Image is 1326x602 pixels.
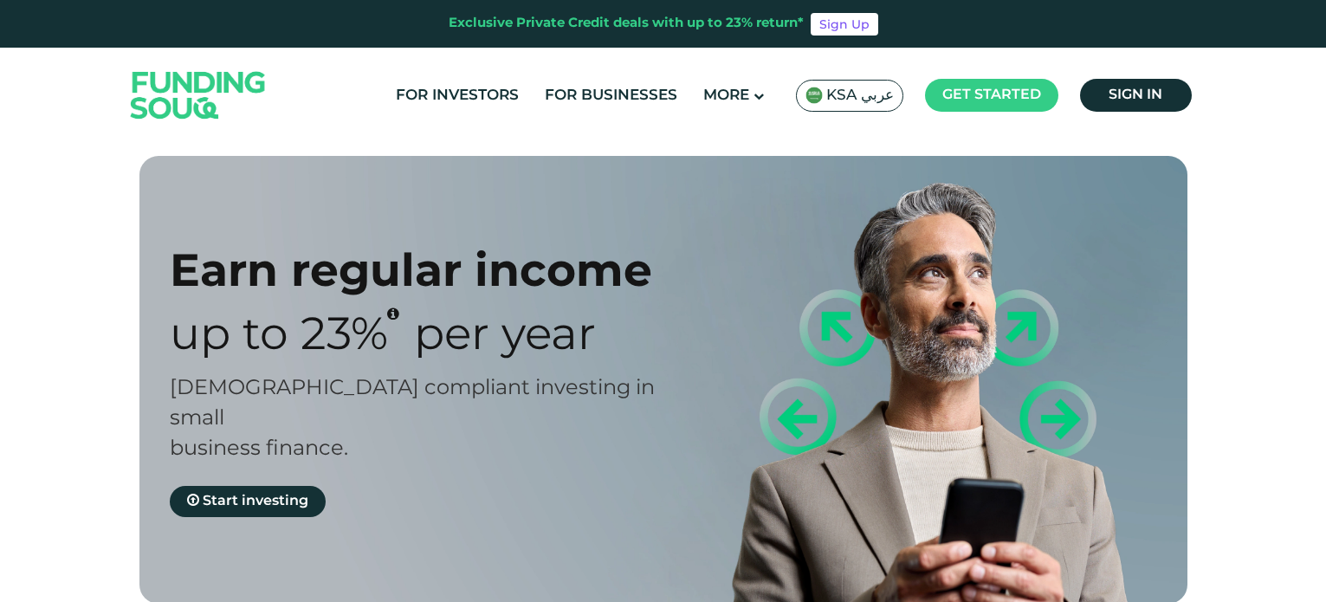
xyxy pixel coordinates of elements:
img: Logo [113,51,283,139]
a: For Investors [391,81,523,110]
i: 23% IRR (expected) ~ 15% Net yield (expected) [387,307,399,320]
a: Sign Up [811,13,878,36]
img: SA Flag [805,87,823,104]
span: KSA عربي [826,86,894,106]
span: [DEMOGRAPHIC_DATA] compliant investing in small business finance. [170,379,655,459]
a: Sign in [1080,79,1192,112]
span: Sign in [1109,88,1162,101]
div: Exclusive Private Credit deals with up to 23% return* [449,14,804,34]
a: For Businesses [540,81,682,110]
span: Per Year [414,315,596,359]
span: Get started [942,88,1041,101]
span: More [703,88,749,103]
span: Up to 23% [170,315,388,359]
div: Earn regular income [170,243,694,297]
span: Start investing [203,495,308,508]
a: Start investing [170,486,326,517]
